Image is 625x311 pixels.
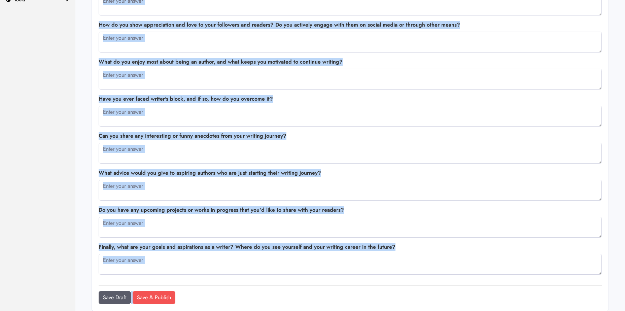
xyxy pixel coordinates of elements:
label: Can you share any interesting or funny anecdotes from your writing journey? [99,132,286,140]
label: How do you show appreciation and love to your followers and readers? Do you actively engage with ... [99,21,460,29]
input: Save & Publish [133,291,175,304]
label: Finally, what are your goals and aspirations as a writer? Where do you see yourself and your writ... [99,243,395,251]
label: Have you ever faced writer's block, and if so, how do you overcome it? [99,95,273,103]
label: Do you have any upcoming projects or works in progress that you'd like to share with your readers? [99,206,344,214]
label: What do you enjoy most about being an author, and what keeps you motivated to continue writing? [99,58,343,66]
label: What advice would you give to aspiring authors who are just starting their writing journey? [99,169,321,177]
input: Save Draft [99,291,131,304]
